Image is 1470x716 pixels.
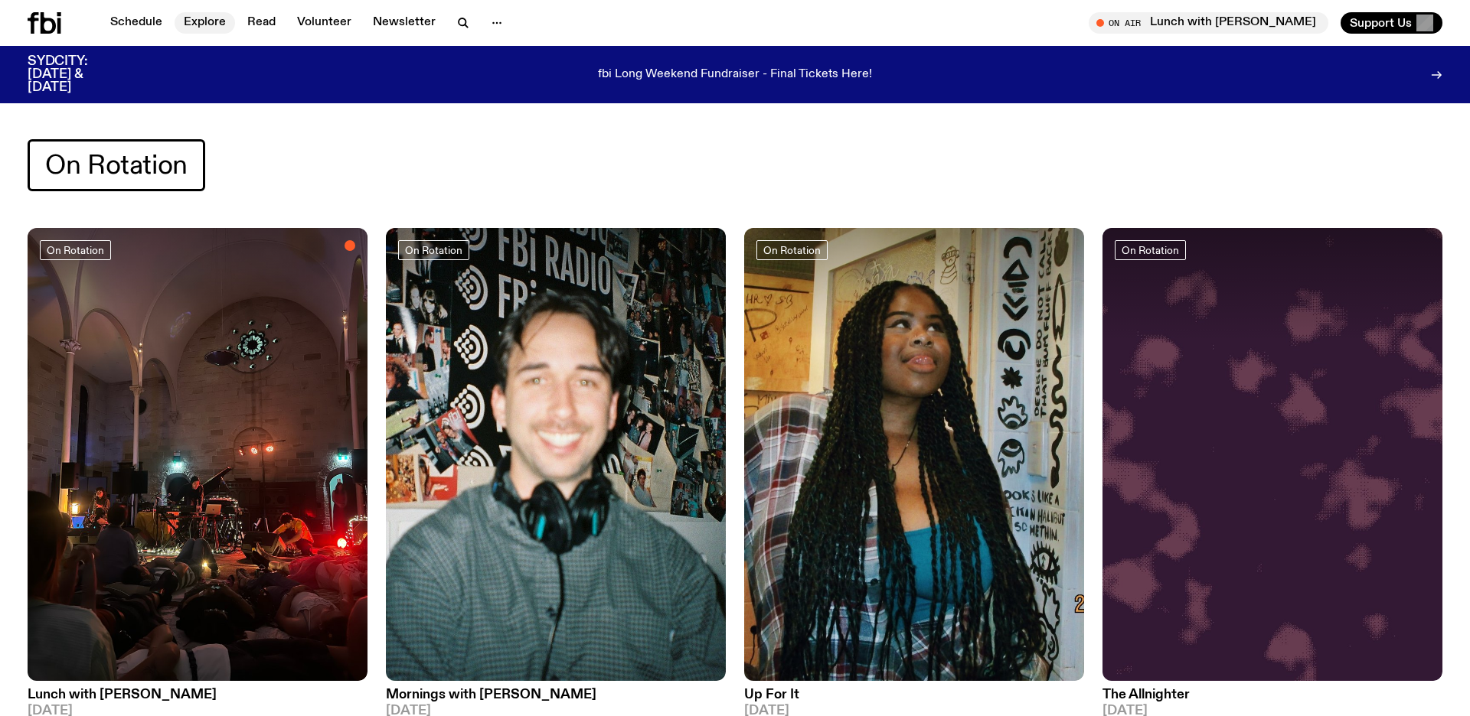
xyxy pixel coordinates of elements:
[1350,16,1412,30] span: Support Us
[1341,12,1442,34] button: Support Us
[288,12,361,34] a: Volunteer
[47,244,104,255] span: On Rotation
[756,240,828,260] a: On Rotation
[1089,12,1328,34] button: On AirLunch with [PERSON_NAME]
[1122,244,1179,255] span: On Rotation
[175,12,235,34] a: Explore
[744,228,1084,681] img: Ify - a Brown Skin girl with black braided twists, looking up to the side with her tongue stickin...
[386,228,726,681] img: Radio presenter Ben Hansen sits in front of a wall of photos and an fbi radio sign. Film photo. B...
[364,12,445,34] a: Newsletter
[398,240,469,260] a: On Rotation
[763,244,821,255] span: On Rotation
[238,12,285,34] a: Read
[40,240,111,260] a: On Rotation
[101,12,171,34] a: Schedule
[1115,240,1186,260] a: On Rotation
[1102,688,1442,701] h3: The Allnighter
[45,151,188,181] span: On Rotation
[744,688,1084,701] h3: Up For It
[386,688,726,701] h3: Mornings with [PERSON_NAME]
[405,244,462,255] span: On Rotation
[598,68,872,82] p: fbi Long Weekend Fundraiser - Final Tickets Here!
[28,55,126,94] h3: SYDCITY: [DATE] & [DATE]
[28,688,367,701] h3: Lunch with [PERSON_NAME]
